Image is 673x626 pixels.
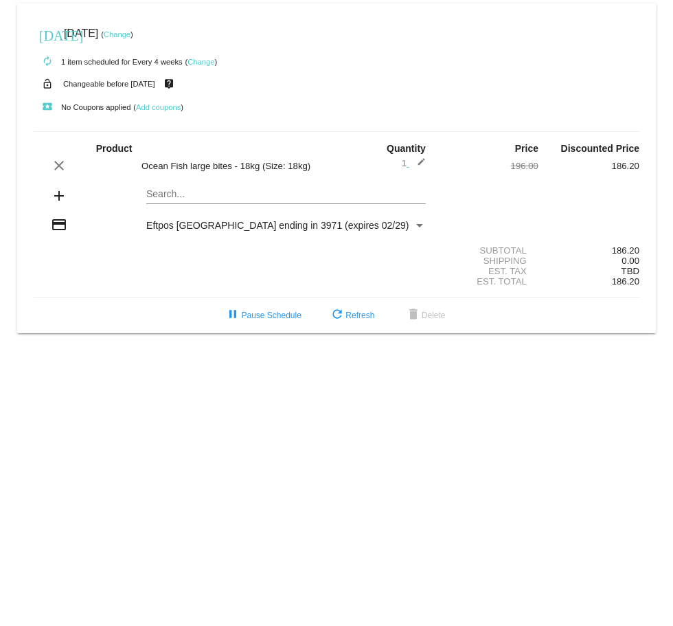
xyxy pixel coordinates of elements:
span: Eftpos [GEOGRAPHIC_DATA] ending in 3971 (expires 02/29) [146,220,409,231]
div: Est. Total [437,276,538,287]
div: Ocean Fish large bites - 18kg (Size: 18kg) [135,161,336,171]
a: Add coupons [136,103,181,111]
mat-icon: live_help [161,75,177,93]
strong: Quantity [387,143,426,154]
span: 186.20 [612,276,639,287]
mat-icon: [DATE] [39,26,56,43]
span: Delete [405,311,446,320]
div: Subtotal [437,245,538,256]
mat-icon: clear [51,157,67,174]
strong: Discounted Price [561,143,639,154]
div: 186.20 [538,161,639,171]
small: ( ) [185,58,218,66]
mat-icon: delete [405,307,422,324]
span: TBD [621,266,639,276]
span: 0.00 [621,256,639,266]
small: No Coupons applied [34,103,130,111]
strong: Price [515,143,538,154]
span: Pause Schedule [225,311,301,320]
a: Change [104,30,130,38]
small: Changeable before [DATE] [63,80,155,88]
mat-icon: pause [225,307,241,324]
div: 196.00 [437,161,538,171]
small: ( ) [101,30,133,38]
mat-icon: add [51,188,67,204]
mat-icon: refresh [329,307,345,324]
mat-icon: credit_card [51,216,67,233]
div: 186.20 [538,245,639,256]
span: 1 [402,158,426,168]
mat-icon: local_play [39,99,56,115]
div: Est. Tax [437,266,538,276]
div: Shipping [437,256,538,266]
span: Refresh [329,311,374,320]
mat-select: Payment Method [146,220,426,231]
strong: Product [96,143,133,154]
input: Search... [146,189,426,200]
mat-icon: edit [409,157,426,174]
button: Delete [394,303,457,328]
mat-icon: autorenew [39,54,56,70]
mat-icon: lock_open [39,75,56,93]
small: ( ) [133,103,183,111]
a: Change [187,58,214,66]
button: Refresh [318,303,385,328]
button: Pause Schedule [214,303,312,328]
small: 1 item scheduled for Every 4 weeks [34,58,183,66]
